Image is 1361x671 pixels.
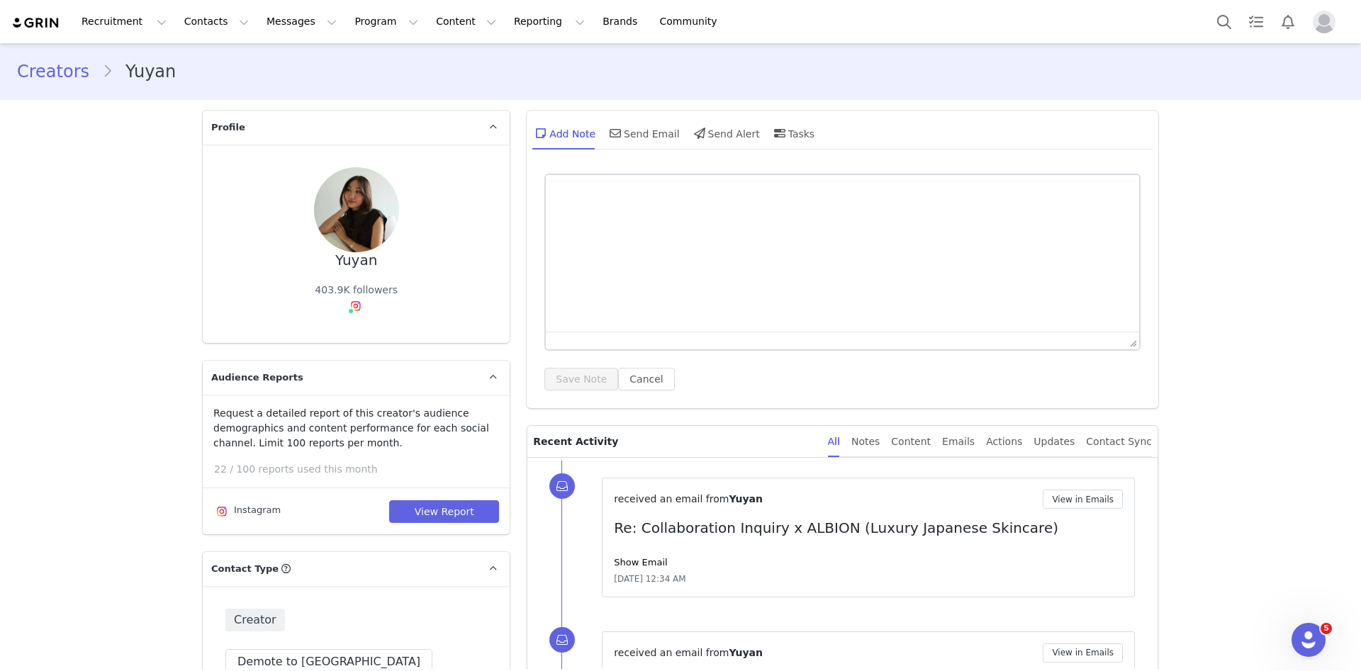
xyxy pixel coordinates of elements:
button: Reporting [505,6,593,38]
span: Profile [211,120,245,135]
div: Emails [942,426,975,458]
a: Community [651,6,732,38]
div: Press the Up and Down arrow keys to resize the editor. [1124,332,1139,349]
button: Content [427,6,505,38]
div: Add Note [532,116,595,150]
button: Save Note [544,368,618,390]
div: Yuyan [335,252,377,269]
iframe: Intercom live chat [1292,623,1326,657]
a: Creators [17,59,102,84]
button: View in Emails [1043,643,1123,662]
div: 403.9K followers [315,283,398,298]
span: Audience Reports [211,371,303,385]
button: Recruitment [73,6,175,38]
img: 0333dbcf-717e-4309-8354-1ba175eb6c7d.jpg [314,167,399,252]
button: Messages [258,6,345,38]
button: View in Emails [1043,490,1123,509]
span: received an email from [614,493,729,504]
img: placeholder-profile.jpg [1313,11,1335,33]
a: Show Email [614,557,667,568]
p: Re: Collaboration Inquiry x ALBION (Luxury Japanese Skincare) [614,517,1123,539]
p: Request a detailed report of this creator's audience demographics and content performance for eac... [213,406,499,451]
div: Actions [986,426,1022,458]
button: Profile [1304,11,1350,33]
p: 22 / 100 reports used this month [214,462,510,477]
span: Yuyan [729,647,763,658]
a: Brands [594,6,650,38]
span: received an email from [614,647,729,658]
div: All [828,426,840,458]
a: Tasks [1240,6,1272,38]
div: Tasks [771,116,815,150]
img: grin logo [11,16,61,30]
div: Send Alert [691,116,760,150]
div: Contact Sync [1086,426,1152,458]
button: View Report [389,500,499,523]
button: Cancel [618,368,674,390]
iframe: Rich Text Area [546,181,1139,332]
span: Creator [225,609,285,631]
div: Content [891,426,931,458]
img: instagram.svg [216,506,228,517]
span: Contact Type [211,562,279,576]
span: 5 [1321,623,1332,634]
p: Recent Activity [533,426,816,457]
div: Notes [851,426,880,458]
div: Updates [1034,426,1075,458]
button: Contacts [176,6,257,38]
span: Yuyan [729,493,763,504]
button: Search [1209,6,1240,38]
div: Instagram [213,503,281,520]
img: instagram.svg [350,300,362,312]
button: Program [346,6,427,38]
div: Send Email [607,116,680,150]
span: [DATE] 12:34 AM [614,573,685,585]
button: Notifications [1272,6,1304,38]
